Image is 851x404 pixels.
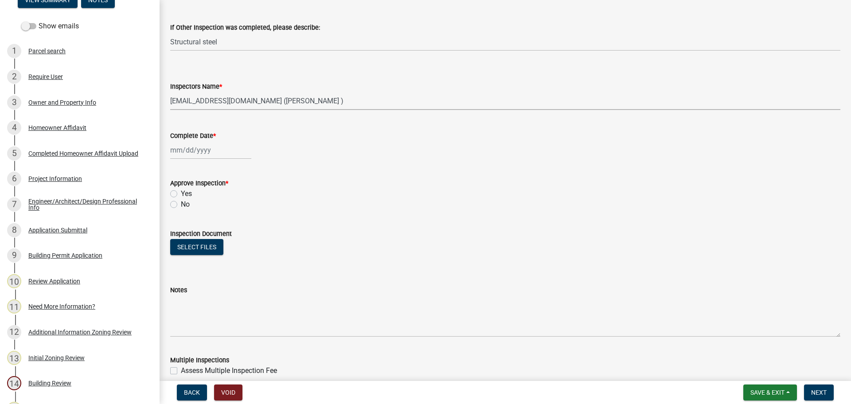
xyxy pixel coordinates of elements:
span: Back [184,389,200,396]
div: Completed Homeowner Affidavit Upload [28,150,138,157]
div: Additional Information Zoning Review [28,329,132,335]
div: Parcel search [28,48,66,54]
div: Need More Information? [28,303,95,310]
div: Homeowner Affidavit [28,125,86,131]
label: Inspectors Name [170,84,222,90]
div: 1 [7,44,21,58]
label: Complete Date [170,133,216,139]
label: Yes [181,188,192,199]
div: 10 [7,274,21,288]
div: 9 [7,248,21,263]
div: Application Submittal [28,227,87,233]
button: Select files [170,239,223,255]
span: Save & Exit [750,389,785,396]
div: 3 [7,95,21,110]
div: 7 [7,197,21,212]
div: Building Permit Application [28,252,102,259]
div: Initial Zoning Review [28,355,85,361]
div: Building Review [28,380,71,386]
button: Save & Exit [743,384,797,400]
div: 2 [7,70,21,84]
div: 8 [7,223,21,237]
div: 4 [7,121,21,135]
label: If Other Inspection was completed, please describe: [170,25,320,31]
label: Multiple Inspections [170,357,229,364]
div: Require User [28,74,63,80]
div: Engineer/Architect/Design Professional Info [28,198,145,211]
div: Project Information [28,176,82,182]
div: Owner and Property Info [28,99,96,106]
input: mm/dd/yyyy [170,141,251,159]
label: Approve Inspection [170,180,228,187]
button: Next [804,384,834,400]
div: 12 [7,325,21,339]
div: Review Application [28,278,80,284]
div: 11 [7,299,21,314]
div: 5 [7,146,21,161]
label: Notes [170,287,187,294]
span: Next [811,389,827,396]
div: 13 [7,351,21,365]
div: 14 [7,376,21,390]
label: Inspection Document [170,231,232,237]
button: Void [214,384,242,400]
label: Show emails [21,21,79,31]
label: No [181,199,190,210]
label: Assess Multiple Inspection Fee [181,365,277,376]
button: Back [177,384,207,400]
div: 6 [7,172,21,186]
